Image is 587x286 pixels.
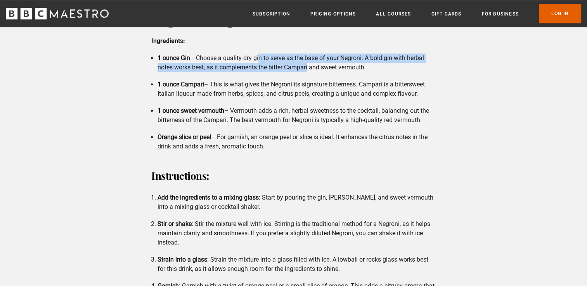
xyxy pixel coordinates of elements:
[158,107,224,114] strong: 1 ounce sweet vermouth
[539,4,581,23] a: Log In
[158,194,259,201] strong: Add the ingredients to a mixing glass
[158,255,436,274] li: : Strain the mixture into a glass filled with ice. A lowball or rocks glass works best for this d...
[253,4,581,23] nav: Primary
[481,10,518,18] a: For business
[151,37,185,45] strong: Ingredients:
[158,256,207,263] strong: Strain into a glass
[376,10,411,18] a: All Courses
[310,10,356,18] a: Pricing Options
[253,10,290,18] a: Subscription
[158,80,436,98] li: – This is what gives the Negroni its signature bitterness. Campari is a bittersweet Italian lique...
[158,54,190,62] strong: 1 ounce Gin
[158,133,436,151] li: – For garnish, an orange peel or slice is ideal. It enhances the citrus notes in the drink and ad...
[158,106,436,125] li: – Vermouth adds a rich, herbal sweetness to the cocktail, balancing out the bitterness of the Cam...
[158,220,192,227] strong: Stir or shake
[158,53,436,72] li: – Choose a quality dry gin to serve as the base of your Negroni. A bold gin with herbal notes wor...
[6,8,109,19] svg: BBC Maestro
[158,219,436,247] li: : Stir the mixture well with ice. Stirring is the traditional method for a Negroni, as it helps m...
[151,169,210,183] strong: Instructions:
[158,81,204,88] strong: 1 ounce Campari
[158,133,211,141] strong: Orange slice or peel
[431,10,461,18] a: Gift Cards
[158,193,436,212] li: : Start by pouring the gin, [PERSON_NAME], and sweet vermouth into a mixing glass or cocktail sha...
